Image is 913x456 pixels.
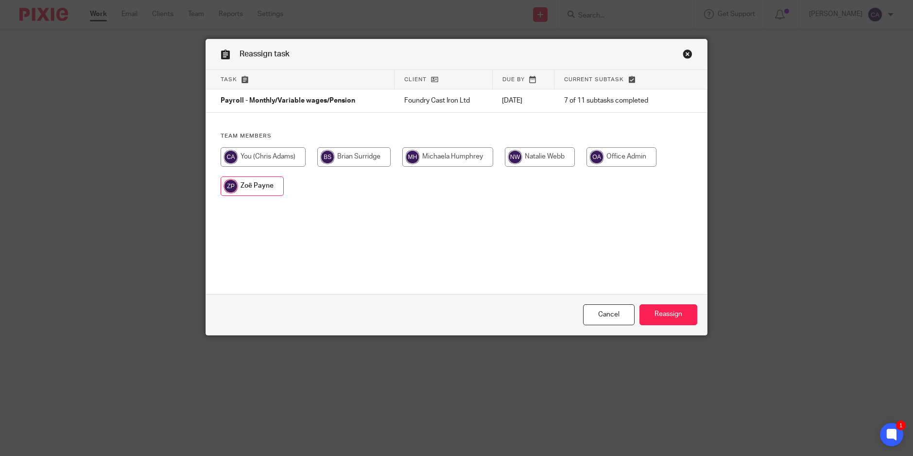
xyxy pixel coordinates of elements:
[502,77,525,82] span: Due by
[221,98,355,105] span: Payroll - Monthly/Variable wages/Pension
[502,96,545,105] p: [DATE]
[683,49,692,62] a: Close this dialog window
[240,50,290,58] span: Reassign task
[639,304,697,325] input: Reassign
[554,89,673,113] td: 7 of 11 subtasks completed
[404,96,482,105] p: Foundry Cast Iron Ltd
[896,421,906,430] div: 1
[564,77,624,82] span: Current subtask
[221,77,237,82] span: Task
[404,77,427,82] span: Client
[583,304,635,325] a: Close this dialog window
[221,132,692,140] h4: Team members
